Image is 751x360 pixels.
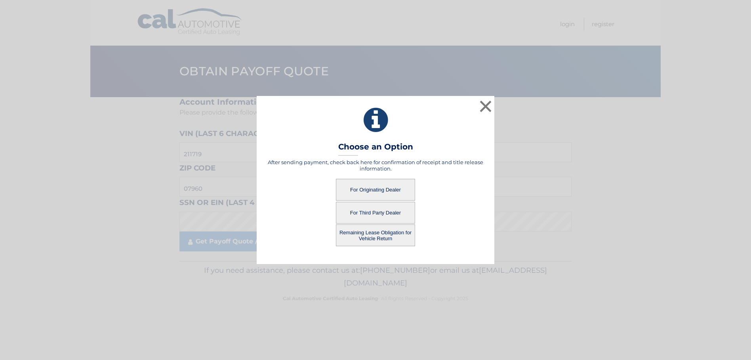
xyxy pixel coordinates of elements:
button: For Originating Dealer [336,179,415,201]
button: Remaining Lease Obligation for Vehicle Return [336,224,415,246]
button: × [478,98,494,114]
h5: After sending payment, check back here for confirmation of receipt and title release information. [267,159,484,172]
button: For Third Party Dealer [336,202,415,224]
h3: Choose an Option [338,142,413,156]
